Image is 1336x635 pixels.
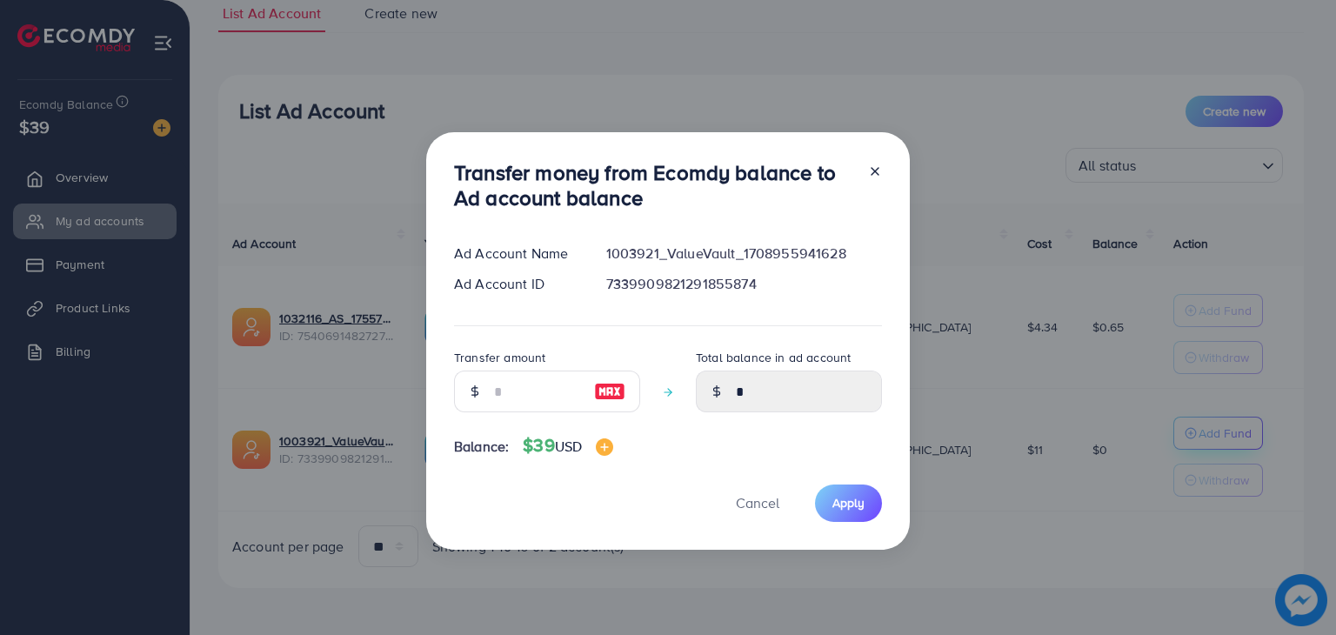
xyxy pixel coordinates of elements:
[454,349,545,366] label: Transfer amount
[440,244,592,264] div: Ad Account Name
[736,493,779,512] span: Cancel
[523,435,613,457] h4: $39
[454,437,509,457] span: Balance:
[555,437,582,456] span: USD
[592,244,896,264] div: 1003921_ValueVault_1708955941628
[596,438,613,456] img: image
[815,485,882,522] button: Apply
[440,274,592,294] div: Ad Account ID
[594,381,625,402] img: image
[696,349,851,366] label: Total balance in ad account
[592,274,896,294] div: 7339909821291855874
[714,485,801,522] button: Cancel
[832,494,865,511] span: Apply
[454,160,854,211] h3: Transfer money from Ecomdy balance to Ad account balance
